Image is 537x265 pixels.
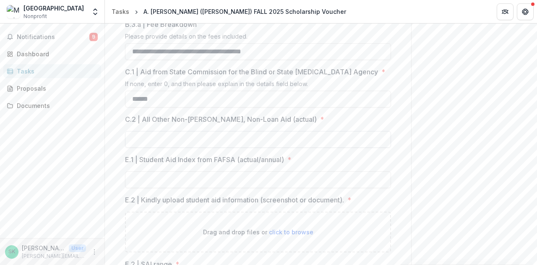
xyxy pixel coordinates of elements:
div: [GEOGRAPHIC_DATA] [23,4,84,13]
div: If none, enter 0, and then please explain in the details field below. [125,80,391,91]
span: Notifications [17,34,89,41]
span: 9 [89,33,98,41]
p: [PERSON_NAME] [22,244,65,252]
div: Proposals [17,84,94,93]
p: [PERSON_NAME][EMAIL_ADDRESS][PERSON_NAME][DOMAIN_NAME] [22,252,86,260]
button: Partners [497,3,514,20]
p: E.1 | Student Aid Index from FAFSA (actual/annual) [125,155,284,165]
a: Tasks [3,64,101,78]
button: Notifications9 [3,30,101,44]
a: Documents [3,99,101,113]
p: Drag and drop files or [203,228,313,236]
p: User [69,244,86,252]
div: Please provide details on the fees included. [125,33,391,43]
nav: breadcrumb [108,5,349,18]
div: Scott Khare [8,249,15,255]
p: B.3.a | Fee Breakdown [125,19,197,29]
button: Get Help [517,3,534,20]
a: Dashboard [3,47,101,61]
button: Open entity switcher [89,3,101,20]
div: A. [PERSON_NAME] ([PERSON_NAME]) FALL 2025 Scholarship Voucher [143,7,346,16]
a: Proposals [3,81,101,95]
img: Marist University [7,5,20,18]
div: Documents [17,101,94,110]
p: C.2 | All Other Non-[PERSON_NAME], Non-Loan Aid (actual) [125,114,317,124]
div: Tasks [17,67,94,76]
span: click to browse [269,228,313,236]
div: Tasks [112,7,129,16]
div: Dashboard [17,50,94,58]
span: Nonprofit [23,13,47,20]
a: Tasks [108,5,133,18]
p: E.2 | Kindly upload student aid information (screenshot or document). [125,195,344,205]
button: More [89,247,99,257]
p: C.1 | Aid from State Commission for the Blind or State [MEDICAL_DATA] Agency [125,67,378,77]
